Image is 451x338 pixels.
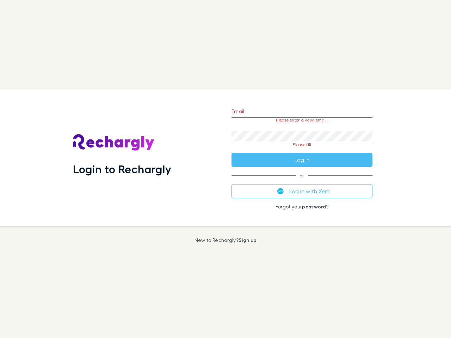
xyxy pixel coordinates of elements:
[277,188,284,194] img: Xero's logo
[73,134,155,151] img: Rechargly's Logo
[231,184,372,198] button: Log in with Xero
[239,237,257,243] a: Sign up
[231,153,372,167] button: Log in
[231,204,372,209] p: Forgot your ?
[73,162,171,176] h1: Login to Rechargly
[302,204,326,209] a: password
[231,142,372,147] p: Please fill
[194,237,257,243] p: New to Rechargly?
[231,118,372,123] p: Please enter a valid email.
